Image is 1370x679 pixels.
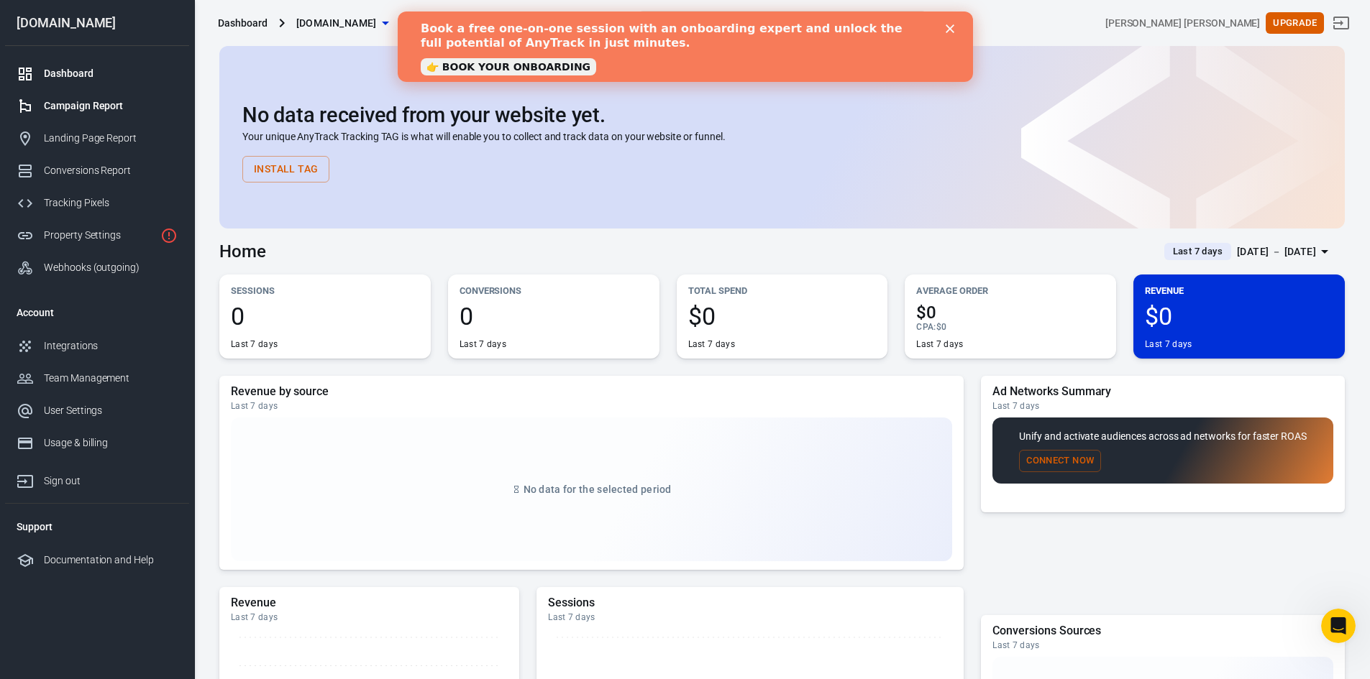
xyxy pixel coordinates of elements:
a: User Settings [5,394,189,427]
span: 0 [460,304,648,328]
span: 0 [231,304,419,328]
div: Account id: Iov3zy37 [1105,16,1261,31]
div: Last 7 days [548,611,952,623]
span: $0 [1145,304,1333,328]
a: Landing Page Report [5,122,189,154]
button: Connect Now [1019,450,1101,472]
div: Team Management [44,371,178,386]
iframe: Intercom live chat [1321,609,1356,643]
h5: Revenue [231,596,508,610]
div: Last 7 days [231,400,952,412]
div: Campaign Report [44,98,178,114]
span: Last 7 days [1167,244,1228,259]
div: Last 7 days [992,400,1333,412]
div: Last 7 days [1145,338,1192,350]
div: Last 7 days [231,338,278,350]
h5: Revenue by source [231,384,952,399]
div: Landing Page Report [44,131,178,146]
div: Integrations [44,338,178,354]
div: Usage & billing [44,435,178,451]
p: Sessions [231,283,419,298]
div: Dashboard [44,66,178,81]
button: [DOMAIN_NAME] [291,10,394,37]
li: Account [5,295,189,330]
iframe: Intercom live chat banner [398,11,973,82]
div: Last 7 days [992,639,1333,651]
button: Last 7 days[DATE] － [DATE] [1153,240,1345,264]
a: Integrations [5,330,189,362]
a: Sign out [5,459,189,497]
div: Documentation and Help [44,553,178,568]
a: Property Settings [5,219,189,251]
h2: No data received from your website yet. [242,103,1322,126]
h5: Sessions [548,596,952,610]
a: Tracking Pixels [5,187,189,219]
div: User Settings [44,403,178,418]
h5: Ad Networks Summary [992,384,1333,399]
p: Average Order [916,283,1105,298]
div: Webhooks (outgoing) [44,260,178,275]
div: Last 7 days [460,338,506,350]
div: [DATE] － [DATE] [1237,243,1316,261]
p: Revenue [1145,283,1333,298]
div: Property Settings [44,228,155,243]
a: Webhooks (outgoing) [5,251,189,284]
h3: Home [219,241,266,262]
div: Conversions Report [44,163,178,178]
p: Total Spend [688,283,877,298]
span: harvardquidditchclub.com [296,14,377,32]
a: Campaign Report [5,90,189,122]
p: Conversions [460,283,648,298]
span: $0 [916,304,1105,321]
div: Close [548,13,562,22]
a: Conversions Report [5,154,189,187]
div: Tracking Pixels [44,195,178,211]
div: Dashboard [218,16,268,30]
div: [DOMAIN_NAME] [5,17,189,29]
p: Unify and activate audiences across ad networks for faster ROAS [1019,429,1307,444]
svg: Property is not installed yet [160,227,178,244]
button: Upgrade [1266,12,1324,34]
h5: Conversions Sources [992,624,1333,638]
p: Your unique AnyTrack Tracking TAG is what will enable you to collect and track data on your websi... [242,129,1322,144]
button: Install Tag [242,156,329,183]
span: No data for the selected period [524,484,672,495]
li: Support [5,509,189,544]
a: Usage & billing [5,427,189,459]
span: $0 [688,304,877,328]
span: $0 [936,322,946,332]
div: Last 7 days [916,338,963,350]
a: Team Management [5,362,189,394]
div: Last 7 days [231,611,508,623]
div: Sign out [44,474,178,489]
div: Last 7 days [688,338,735,350]
a: Dashboard [5,57,189,90]
a: Sign out [1324,6,1358,40]
button: Find anything...⌘ + K [639,11,926,35]
span: CPA : [916,322,936,332]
